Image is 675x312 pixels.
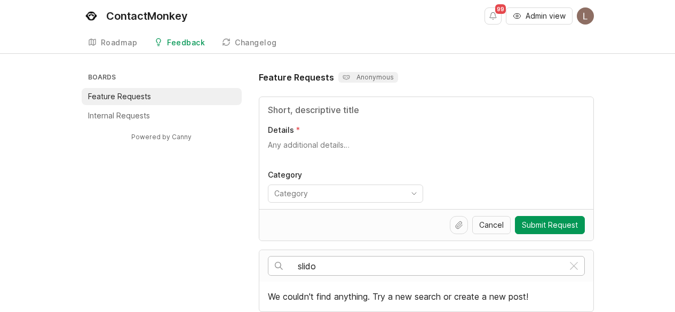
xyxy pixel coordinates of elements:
svg: toggle icon [406,189,423,198]
a: Powered by Canny [130,131,193,143]
a: Changelog [216,32,283,54]
button: Notifications [485,7,502,25]
textarea: Details [268,140,585,161]
div: toggle menu [268,185,423,203]
p: Category [268,170,423,180]
p: Internal Requests [88,110,150,121]
p: Anonymous [343,73,394,82]
h1: Feature Requests [259,71,334,84]
img: Laura-Lee Godridge [577,7,594,25]
div: Feedback [167,39,205,46]
button: Admin view [506,7,573,25]
button: Submit Request [515,216,585,234]
span: Admin view [526,11,566,21]
p: Details [268,125,294,135]
div: ContactMonkey [106,11,188,21]
a: Feedback [148,32,211,54]
a: Roadmap [82,32,144,54]
a: Internal Requests [82,107,242,124]
a: Feature Requests [82,88,242,105]
div: We couldn't find anything. Try a new search or create a new post! [259,282,593,311]
div: Changelog [235,39,277,46]
input: Title [268,103,585,116]
span: Cancel [479,220,504,230]
input: Search… [298,260,563,272]
div: Roadmap [101,39,138,46]
h3: Boards [86,71,242,86]
button: Cancel [472,216,511,234]
span: Submit Request [522,220,578,230]
p: Feature Requests [88,91,151,102]
span: 99 [495,4,506,14]
img: ContactMonkey logo [82,6,101,26]
input: Category [274,188,404,199]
